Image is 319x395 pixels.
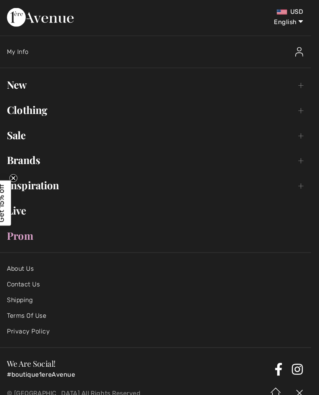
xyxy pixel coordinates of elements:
[8,197,311,213] a: Live
[15,350,273,358] h3: We Are Social!
[15,319,57,326] a: Privacy Policy
[15,380,188,386] p: © [GEOGRAPHIC_DATA] All Rights Reserved
[15,47,36,54] span: My Info
[293,353,304,366] a: Instagram
[15,304,54,311] a: Terms Of Use
[5,179,14,216] span: Get 15% off
[8,74,311,91] a: New
[288,371,311,395] img: X
[8,172,311,189] a: Inspiration
[18,169,25,177] button: Close teaser
[15,38,311,63] a: My InfoMy Info
[265,371,288,395] img: Home
[15,288,40,296] a: Shipping
[8,221,311,238] a: Prom
[8,123,311,140] a: Sale
[15,361,273,369] p: #boutique1ereAvenue
[8,148,311,164] a: Brands
[15,8,80,26] img: 1ère Avenue
[15,258,41,265] a: About Us
[188,8,304,15] div: USD
[8,99,311,115] a: Clothing
[276,353,283,366] a: Facebook
[15,273,47,280] a: Contact Us
[296,46,304,55] img: My Info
